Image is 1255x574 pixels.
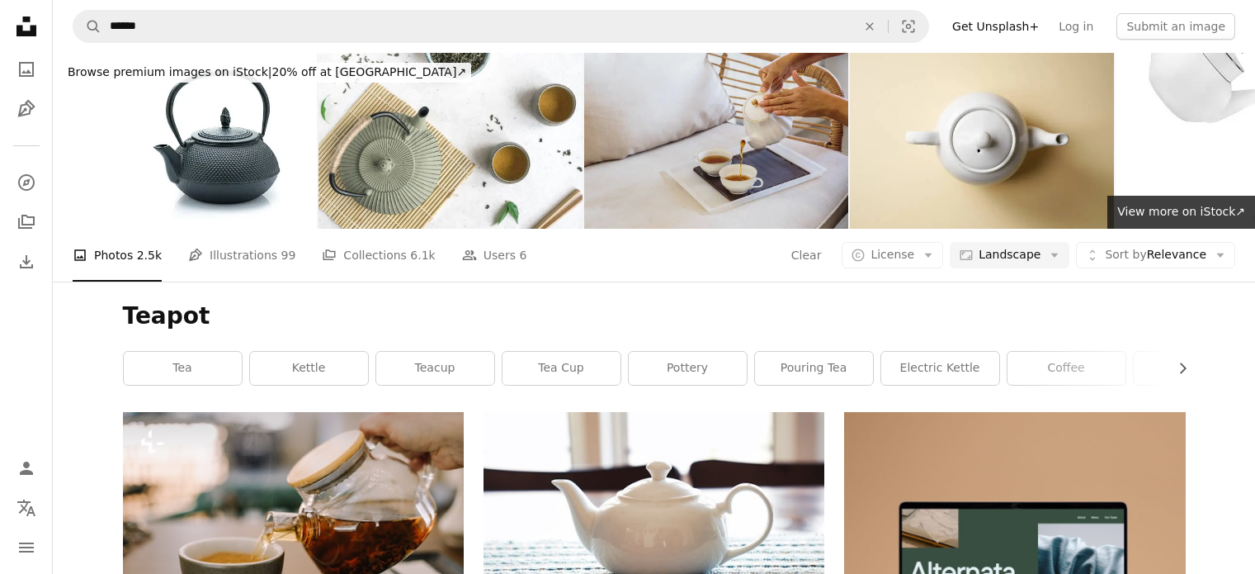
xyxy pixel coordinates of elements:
[790,242,823,268] button: Clear
[10,206,43,239] a: Collections
[10,491,43,524] button: Language
[1105,247,1206,263] span: Relevance
[889,11,928,42] button: Visual search
[53,53,481,93] a: Browse premium images on iStock|20% off at [GEOGRAPHIC_DATA]↗
[10,53,43,86] a: Photos
[1116,13,1235,40] button: Submit an image
[881,352,999,385] a: electric kettle
[10,93,43,126] a: Illustrations
[68,65,466,78] span: 20% off at [GEOGRAPHIC_DATA] ↗
[1168,352,1186,385] button: scroll list to the right
[1117,205,1245,218] span: View more on iStock ↗
[10,531,43,564] button: Menu
[73,10,929,43] form: Find visuals sitewide
[950,242,1069,268] button: Landscape
[850,53,1114,229] img: directly above of white teapot against yellow background
[979,247,1040,263] span: Landscape
[376,352,494,385] a: teacup
[250,352,368,385] a: kettle
[1049,13,1103,40] a: Log in
[124,352,242,385] a: tea
[870,248,914,261] span: License
[1076,242,1235,268] button: Sort byRelevance
[1105,248,1146,261] span: Sort by
[519,246,526,264] span: 6
[10,166,43,199] a: Explore
[1007,352,1125,385] a: coffee
[10,452,43,485] a: Log in / Sign up
[852,11,888,42] button: Clear
[842,242,943,268] button: License
[755,352,873,385] a: pouring tea
[584,53,848,229] img: Woman pouring tea from teapot into cup on sofa at home, Tea ceremony concept
[10,245,43,278] a: Download History
[322,229,435,282] a: Collections 6.1k
[462,229,527,282] a: Users 6
[188,229,295,282] a: Illustrations 99
[484,500,824,515] a: a white tea pot sitting on top of a table
[68,65,271,78] span: Browse premium images on iStock |
[1134,352,1252,385] a: tea party
[318,53,583,229] img: Asian Teapot and Teacups
[281,246,296,264] span: 99
[410,246,435,264] span: 6.1k
[502,352,620,385] a: tea cup
[942,13,1049,40] a: Get Unsplash+
[53,53,317,229] img: Black cast iron teapot isolated on reflective white background
[123,518,464,533] a: a person pours tea into a cup
[123,301,1186,331] h1: Teapot
[1107,196,1255,229] a: View more on iStock↗
[629,352,747,385] a: pottery
[73,11,101,42] button: Search Unsplash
